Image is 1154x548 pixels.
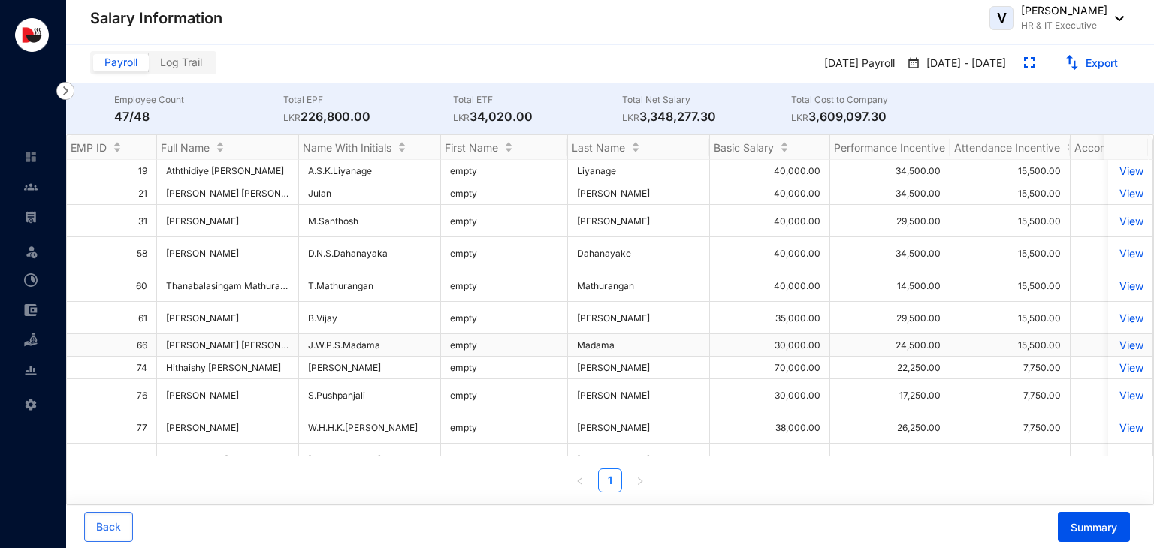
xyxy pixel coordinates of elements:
[598,468,622,492] li: 1
[441,135,568,160] th: First Name
[104,56,137,68] span: Payroll
[568,468,592,492] li: Previous Page
[299,237,441,269] td: D.N.S.Dahanayaka
[710,205,830,237] td: 40,000.00
[830,379,950,411] td: 17,250.00
[441,302,568,334] td: empty
[161,141,210,154] span: Full Name
[283,92,452,107] p: Total EPF
[568,334,710,357] td: Madama
[568,237,710,269] td: Dahanayake
[12,172,48,202] li: Contacts
[568,411,710,444] td: [PERSON_NAME]
[299,357,441,379] td: [PERSON_NAME]
[67,237,157,269] td: 58
[997,11,1007,25] span: V
[166,215,289,227] span: [PERSON_NAME]
[1117,279,1143,292] a: View
[710,160,830,182] td: 40,000.00
[67,334,157,357] td: 66
[950,160,1071,182] td: 15,500.00
[453,110,470,125] p: LKR
[1117,164,1143,177] a: View
[950,411,1071,444] td: 7,750.00
[1117,187,1143,200] a: View
[67,182,157,205] td: 21
[67,269,157,302] td: 60
[166,362,289,373] span: Hithaishy [PERSON_NAME]
[920,56,1006,72] p: [DATE] - [DATE]
[830,357,950,379] td: 22,250.00
[1046,521,1130,534] a: Summary
[67,205,157,237] td: 31
[1021,18,1107,33] p: HR & IT Executive
[628,468,652,492] button: right
[714,141,774,154] span: Basic Salary
[710,444,830,476] td: 30,000.00
[24,244,39,259] img: leave-unselected.2934df6273408c3f84d9.svg
[950,237,1071,269] td: 15,500.00
[950,444,1071,476] td: 25,000.00
[568,302,710,334] td: [PERSON_NAME]
[710,182,830,205] td: 40,000.00
[71,141,107,154] span: EMP ID
[299,302,441,334] td: B.Vijay
[299,269,441,302] td: T.Mathurangan
[1065,55,1080,70] img: export.331d0dd4d426c9acf19646af862b8729.svg
[568,182,710,205] td: [PERSON_NAME]
[67,302,157,334] td: 61
[1117,215,1143,227] a: View
[1053,51,1130,75] button: Export
[166,422,289,433] span: [PERSON_NAME]
[830,302,950,334] td: 29,500.00
[954,141,1060,154] span: Attendance Incentive
[114,92,283,107] p: Employee Count
[441,237,568,269] td: empty
[1071,520,1117,535] span: Summary
[67,135,157,160] th: EMP ID
[710,379,830,411] td: 30,000.00
[830,444,950,476] td: 25,000.00
[830,160,950,182] td: 34,500.00
[830,135,950,160] th: Performance Incentive
[441,357,568,379] td: empty
[830,334,950,357] td: 24,500.00
[299,135,441,160] th: Name With Initials
[114,107,283,125] p: 47/48
[710,237,830,269] td: 40,000.00
[441,379,568,411] td: empty
[1107,16,1124,21] img: dropdown-black.8e83cc76930a90b1a4fdb6d089b7bf3a.svg
[950,334,1071,357] td: 15,500.00
[12,265,48,295] li: Time Attendance
[950,135,1071,160] th: Attendance Incentive
[24,333,38,347] img: loan-unselected.d74d20a04637f2d15ab5.svg
[950,205,1071,237] td: 15,500.00
[568,269,710,302] td: Mathurangan
[441,411,568,444] td: empty
[1117,421,1143,434] p: View
[812,51,901,77] p: [DATE] Payroll
[568,135,710,160] th: Last Name
[84,512,133,542] button: Back
[568,444,710,476] td: [PERSON_NAME]
[24,398,38,411] img: settings-unselected.1febfda315e6e19643a1.svg
[568,379,710,411] td: [PERSON_NAME]
[710,302,830,334] td: 35,000.00
[791,107,960,125] p: 3,609,097.30
[572,141,625,154] span: Last Name
[1117,247,1143,260] a: View
[568,160,710,182] td: Liyanage
[166,165,284,176] span: Aththidiye [PERSON_NAME]
[166,280,301,291] span: Thanabalasingam Mathurangan
[1117,339,1143,351] a: View
[628,468,652,492] li: Next Page
[441,205,568,237] td: empty
[67,379,157,411] td: 76
[1117,312,1143,324] p: View
[12,355,48,385] li: Reports
[67,444,157,476] td: 80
